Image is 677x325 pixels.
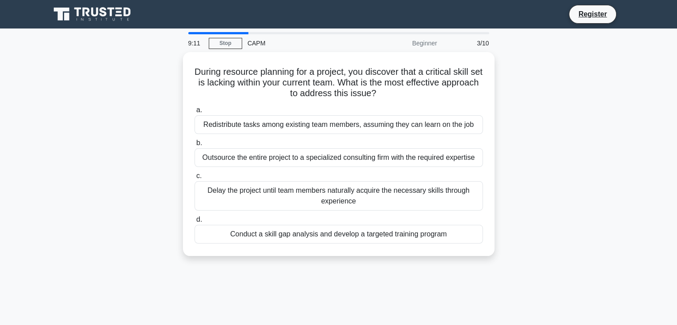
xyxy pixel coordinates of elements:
[195,115,483,134] div: Redistribute tasks among existing team members, assuming they can learn on the job
[196,215,202,223] span: d.
[196,106,202,114] span: a.
[183,34,209,52] div: 9:11
[242,34,365,52] div: CAPM
[209,38,242,49] a: Stop
[195,148,483,167] div: Outsource the entire project to a specialized consulting firm with the required expertise
[573,8,612,20] a: Register
[365,34,442,52] div: Beginner
[196,139,202,146] span: b.
[442,34,495,52] div: 3/10
[195,181,483,211] div: Delay the project until team members naturally acquire the necessary skills through experience
[196,172,202,179] span: c.
[194,66,484,99] h5: During resource planning for a project, you discover that a critical skill set is lacking within ...
[195,225,483,244] div: Conduct a skill gap analysis and develop a targeted training program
